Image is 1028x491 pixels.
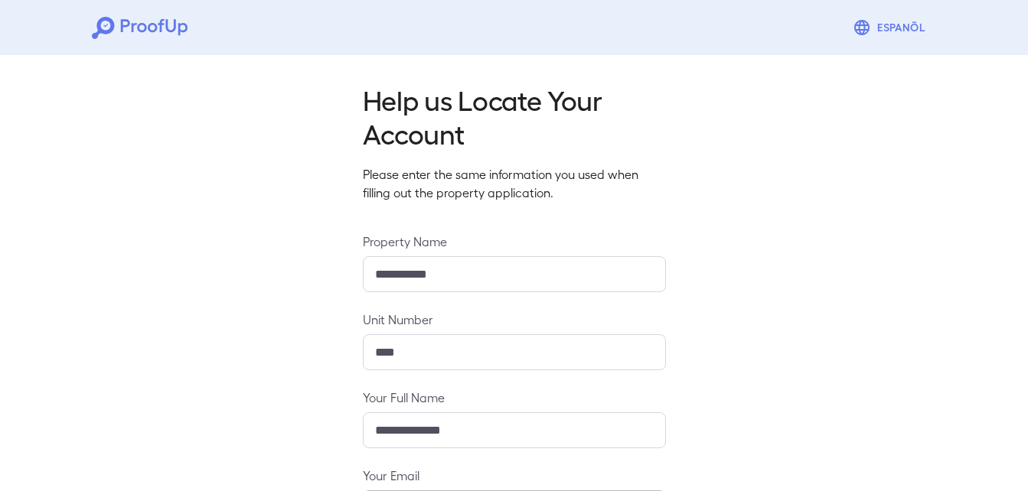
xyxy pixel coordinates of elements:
[363,83,666,150] h2: Help us Locate Your Account
[363,467,666,484] label: Your Email
[363,165,666,202] p: Please enter the same information you used when filling out the property application.
[847,12,936,43] button: Espanõl
[363,311,666,328] label: Unit Number
[363,389,666,406] label: Your Full Name
[363,232,666,250] label: Property Name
